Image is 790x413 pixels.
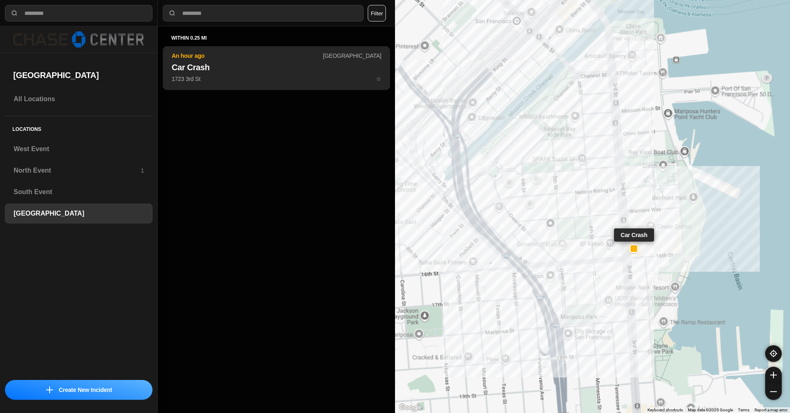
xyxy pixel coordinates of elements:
button: An hour ago[GEOGRAPHIC_DATA]Car Crash1723 3rd Ststar [163,46,390,90]
button: zoom-in [765,367,782,383]
img: zoom-in [770,372,777,378]
h3: North Event [14,166,141,176]
a: Terms (opens in new tab) [738,408,750,412]
a: An hour ago[GEOGRAPHIC_DATA]Car Crash1723 3rd Ststar [163,75,390,82]
a: North Event1 [5,161,152,180]
h3: West Event [14,144,144,154]
a: [GEOGRAPHIC_DATA] [5,204,152,223]
a: Open this area in Google Maps (opens a new window) [397,402,424,413]
img: icon [46,387,53,393]
a: All Locations [5,89,152,109]
button: Car Crash [629,244,638,253]
img: recenter [770,350,777,357]
h2: [GEOGRAPHIC_DATA] [13,69,144,81]
img: search [168,9,176,17]
h3: All Locations [14,94,144,104]
img: logo [13,31,144,47]
span: star [376,76,381,82]
p: 1723 3rd St [171,75,381,83]
p: [GEOGRAPHIC_DATA] [323,52,381,60]
button: Keyboard shortcuts [647,407,683,413]
p: 1 [141,166,144,175]
span: Map data ©2025 Google [688,408,733,412]
button: zoom-out [765,383,782,400]
h5: within 0.25 mi [171,35,382,41]
h2: Car Crash [171,62,381,73]
img: Google [397,402,424,413]
a: Report a map error [754,408,788,412]
h5: Locations [5,116,152,139]
button: Filter [368,5,386,21]
a: South Event [5,182,152,202]
img: search [10,9,19,17]
h3: [GEOGRAPHIC_DATA] [14,209,144,218]
h3: South Event [14,187,144,197]
img: zoom-out [770,388,777,395]
p: An hour ago [171,52,323,60]
button: recenter [765,345,782,362]
a: West Event [5,139,152,159]
p: Create New Incident [59,386,112,394]
button: iconCreate New Incident [5,380,152,400]
div: Car Crash [614,228,654,242]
